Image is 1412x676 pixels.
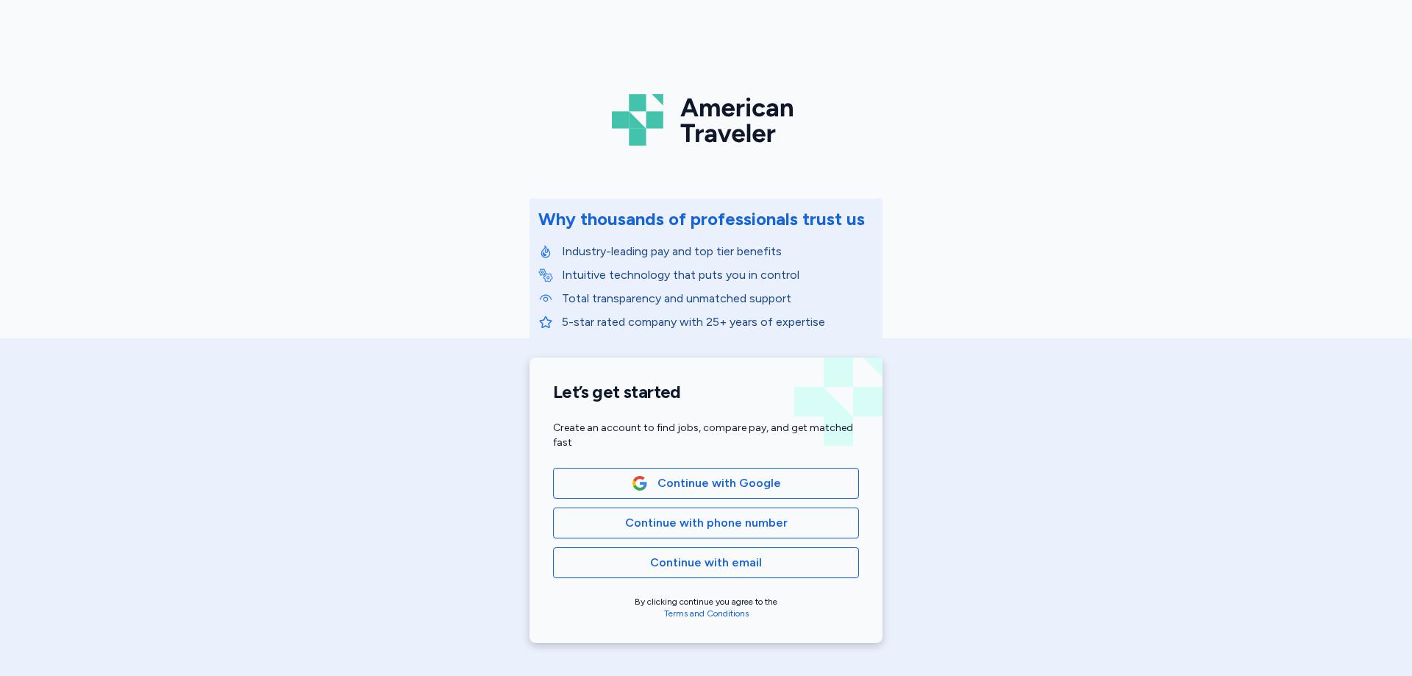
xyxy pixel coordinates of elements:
[632,475,648,491] img: Google Logo
[650,554,762,572] span: Continue with email
[625,514,788,532] span: Continue with phone number
[562,290,874,307] p: Total transparency and unmatched support
[538,207,865,231] div: Why thousands of professionals trust us
[553,421,859,450] div: Create an account to find jobs, compare pay, and get matched fast
[553,596,859,619] div: By clicking continue you agree to the
[562,243,874,260] p: Industry-leading pay and top tier benefits
[553,508,859,538] button: Continue with phone number
[562,313,874,331] p: 5-star rated company with 25+ years of expertise
[612,88,800,152] img: Logo
[553,468,859,499] button: Google LogoContinue with Google
[562,266,874,284] p: Intuitive technology that puts you in control
[657,474,781,492] span: Continue with Google
[553,547,859,578] button: Continue with email
[664,608,749,619] a: Terms and Conditions
[553,381,859,403] h1: Let’s get started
